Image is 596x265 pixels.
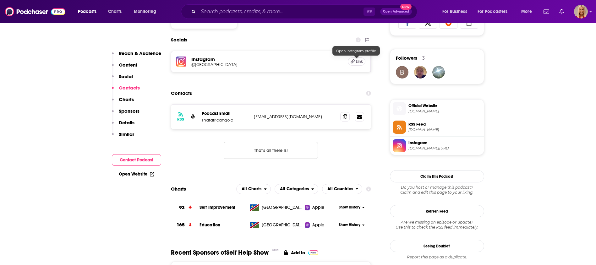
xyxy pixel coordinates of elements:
span: Followers [396,55,417,61]
h3: RSS [177,117,184,122]
button: Show History [336,205,367,210]
div: Are we missing an episode or update? Use this to check the RSS feed immediately. [390,220,484,230]
button: open menu [129,7,164,17]
span: Apple [312,222,324,228]
span: ⌘ K [364,8,375,16]
span: Namibia [262,204,303,211]
h2: Contacts [171,87,192,99]
span: More [521,7,532,16]
button: Show History [336,222,367,228]
p: Thatafricangold [202,117,249,123]
a: Self Improvement [200,205,235,210]
span: All Countries [327,187,353,191]
button: Open AdvancedNew [380,8,412,15]
p: Content [119,62,137,68]
a: 165 [171,216,200,234]
button: open menu [517,7,540,17]
button: open menu [236,184,271,194]
a: Add to [284,249,319,257]
div: Report this page as a duplicate. [390,255,484,260]
h3: 93 [179,204,185,211]
button: Reach & Audience [112,50,161,62]
span: Monitoring [134,7,156,16]
button: Nothing here. [224,142,318,159]
button: open menu [322,184,363,194]
img: benutty9 [396,66,408,78]
button: Similar [112,131,134,143]
button: Claim This Podcast [390,170,484,182]
p: Podcast Email [202,111,249,116]
a: Open Website [119,171,154,177]
button: open menu [438,7,475,17]
a: Show notifications dropdown [541,6,552,17]
a: @[GEOGRAPHIC_DATA] [191,62,343,67]
button: Details [112,120,134,131]
a: Official Website[DOMAIN_NAME] [393,102,481,115]
img: User Profile [574,5,588,19]
div: Open Instagram profile [332,46,380,56]
h2: Socials [171,34,187,46]
button: Content [112,62,137,73]
div: 3 [422,55,425,61]
button: open menu [74,7,105,17]
h2: Platforms [236,184,271,194]
p: Similar [119,131,134,137]
span: For Business [442,7,467,16]
div: Search podcasts, credits, & more... [187,4,423,19]
h3: 165 [177,221,185,229]
h2: Charts [171,186,186,192]
button: Charts [112,96,134,108]
img: macresslertech38 [414,66,427,78]
h5: Instagram [191,56,343,62]
button: Show profile menu [574,5,588,19]
p: Add to [291,250,305,256]
p: Charts [119,96,134,102]
button: Contact Podcast [112,154,161,166]
span: Instagram [408,140,481,146]
img: Pro Logo [308,250,319,255]
a: 93 [171,199,200,216]
a: Education [200,222,220,228]
span: Do you host or manage this podcast? [390,185,484,190]
span: Show History [339,222,360,228]
span: Recent Sponsors of Self Help Show [171,249,269,257]
span: media.rss.com [408,127,481,132]
span: instagram.com/Thatafricangold [408,146,481,151]
a: Instagram[DOMAIN_NAME][URL] [393,139,481,152]
span: Podcasts [78,7,96,16]
span: Link [356,59,363,64]
span: Official Website [408,103,481,109]
button: open menu [275,184,318,194]
p: Sponsors [119,108,139,114]
span: New [400,4,412,10]
span: selfhelpshow.com [408,109,481,114]
input: Search podcasts, credits, & more... [198,7,364,17]
span: Namibia [262,222,303,228]
span: Apple [312,204,324,211]
a: [GEOGRAPHIC_DATA] [247,204,305,211]
span: Open Advanced [383,10,409,13]
div: Claim and edit this page to your liking. [390,185,484,195]
a: RSS Feed[DOMAIN_NAME] [393,121,481,134]
a: Apple [305,204,336,211]
p: Contacts [119,85,140,91]
a: Charts [104,7,125,17]
span: Show History [339,205,360,210]
img: Podchaser - Follow, Share and Rate Podcasts [5,6,65,18]
p: Details [119,120,134,126]
a: Apple [305,222,336,228]
img: ginamargarettiger [432,66,445,78]
a: Show notifications dropdown [557,6,566,17]
h2: Countries [322,184,363,194]
p: [EMAIL_ADDRESS][DOMAIN_NAME] [254,114,336,119]
h2: Categories [275,184,318,194]
p: Reach & Audience [119,50,161,56]
img: iconImage [176,57,186,67]
button: Social [112,73,133,85]
a: [GEOGRAPHIC_DATA] [247,222,305,228]
span: Logged in as KymberleeBolden [574,5,588,19]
